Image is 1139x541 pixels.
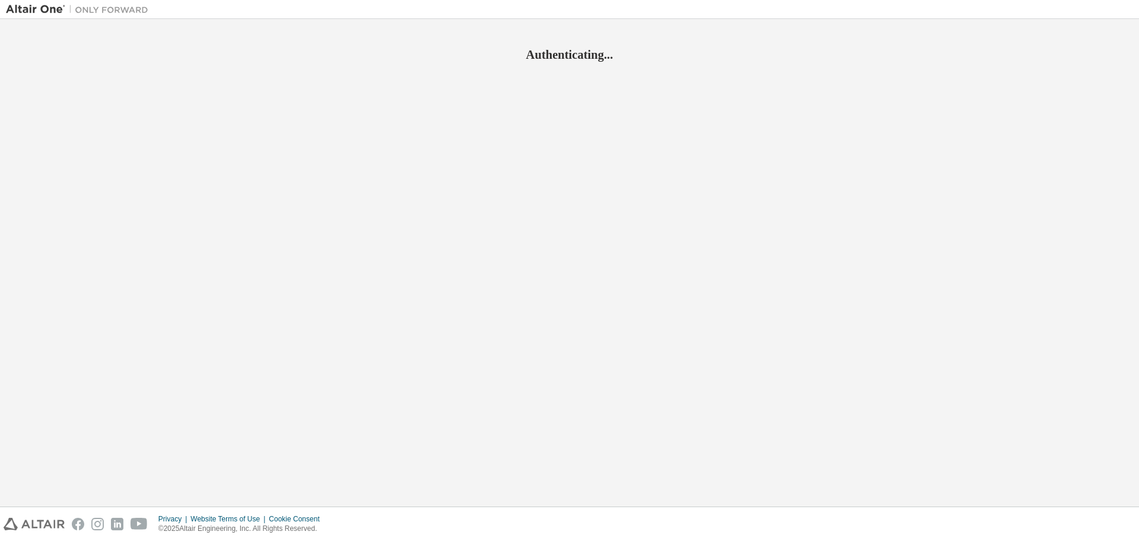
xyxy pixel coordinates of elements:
h2: Authenticating... [6,47,1133,62]
img: altair_logo.svg [4,518,65,530]
img: instagram.svg [91,518,104,530]
p: © 2025 Altair Engineering, Inc. All Rights Reserved. [158,524,327,534]
img: youtube.svg [131,518,148,530]
img: linkedin.svg [111,518,123,530]
img: facebook.svg [72,518,84,530]
img: Altair One [6,4,154,15]
div: Cookie Consent [269,514,326,524]
div: Privacy [158,514,190,524]
div: Website Terms of Use [190,514,269,524]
